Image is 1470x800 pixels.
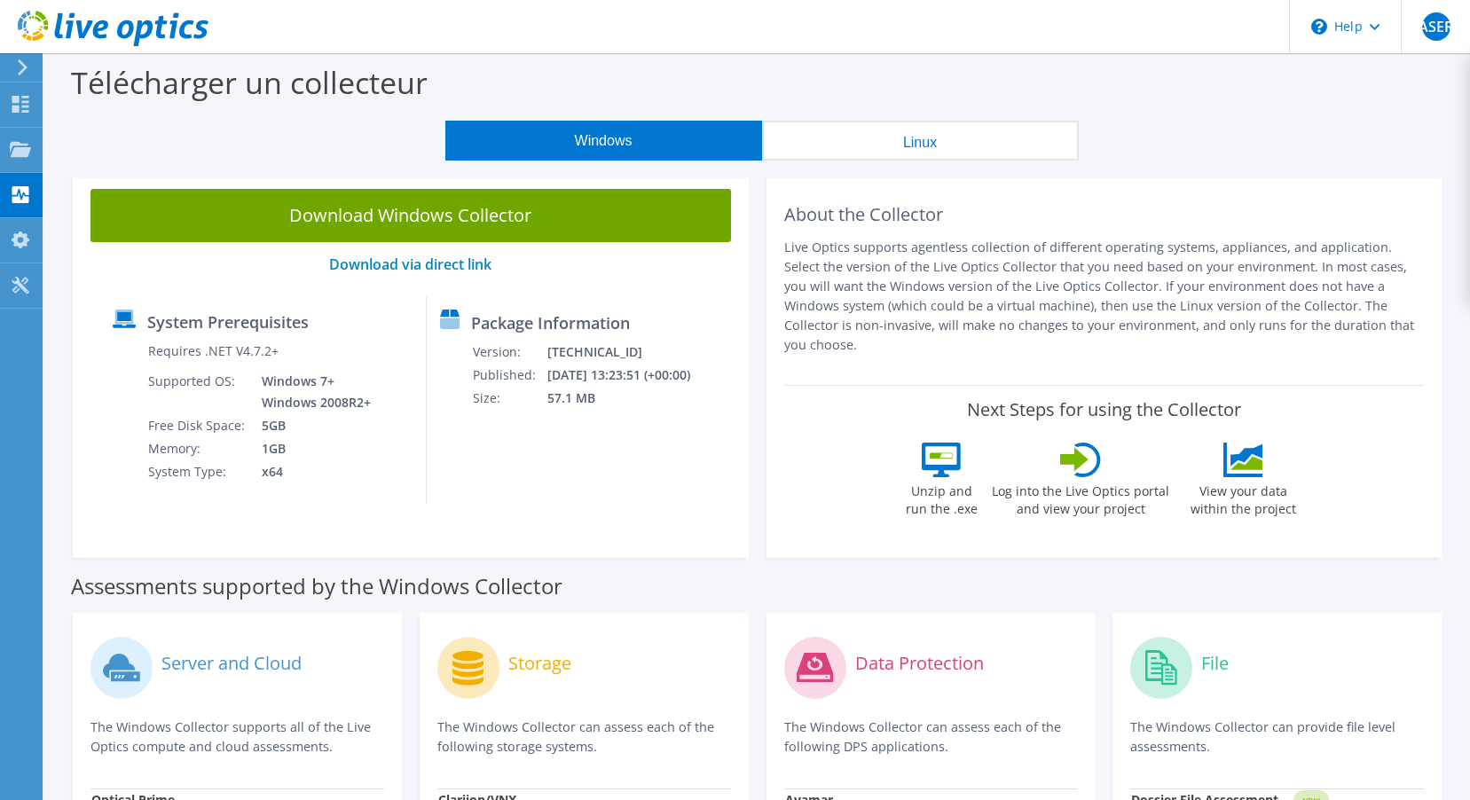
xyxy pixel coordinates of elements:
[1422,12,1450,41] span: ASER
[784,204,1425,225] h2: About the Collector
[147,460,248,483] td: System Type:
[248,437,374,460] td: 1GB
[762,121,1079,161] button: Linux
[508,655,571,672] label: Storage
[147,437,248,460] td: Memory:
[472,341,546,364] td: Version:
[147,313,309,331] label: System Prerequisites
[1179,477,1307,518] label: View your data within the project
[90,718,384,757] p: The Windows Collector supports all of the Live Optics compute and cloud assessments.
[546,387,713,410] td: 57.1 MB
[161,655,302,672] label: Server and Cloud
[248,414,374,437] td: 5GB
[546,364,713,387] td: [DATE] 13:23:51 (+00:00)
[445,121,762,161] button: Windows
[248,370,374,414] td: Windows 7+ Windows 2008R2+
[1201,655,1229,672] label: File
[900,477,982,518] label: Unzip and run the .exe
[71,577,562,595] label: Assessments supported by the Windows Collector
[248,460,374,483] td: x64
[147,414,248,437] td: Free Disk Space:
[329,255,491,274] a: Download via direct link
[991,477,1170,518] label: Log into the Live Optics portal and view your project
[784,718,1078,757] p: The Windows Collector can assess each of the following DPS applications.
[71,62,428,103] label: Télécharger un collecteur
[1311,19,1327,35] svg: \n
[90,189,731,242] a: Download Windows Collector
[1130,718,1424,757] p: The Windows Collector can provide file level assessments.
[472,387,546,410] td: Size:
[147,370,248,414] td: Supported OS:
[471,314,630,332] label: Package Information
[784,238,1425,355] p: Live Optics supports agentless collection of different operating systems, appliances, and applica...
[148,342,279,360] label: Requires .NET V4.7.2+
[967,399,1241,420] label: Next Steps for using the Collector
[855,655,984,672] label: Data Protection
[472,364,546,387] td: Published:
[437,718,731,757] p: The Windows Collector can assess each of the following storage systems.
[546,341,713,364] td: [TECHNICAL_ID]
